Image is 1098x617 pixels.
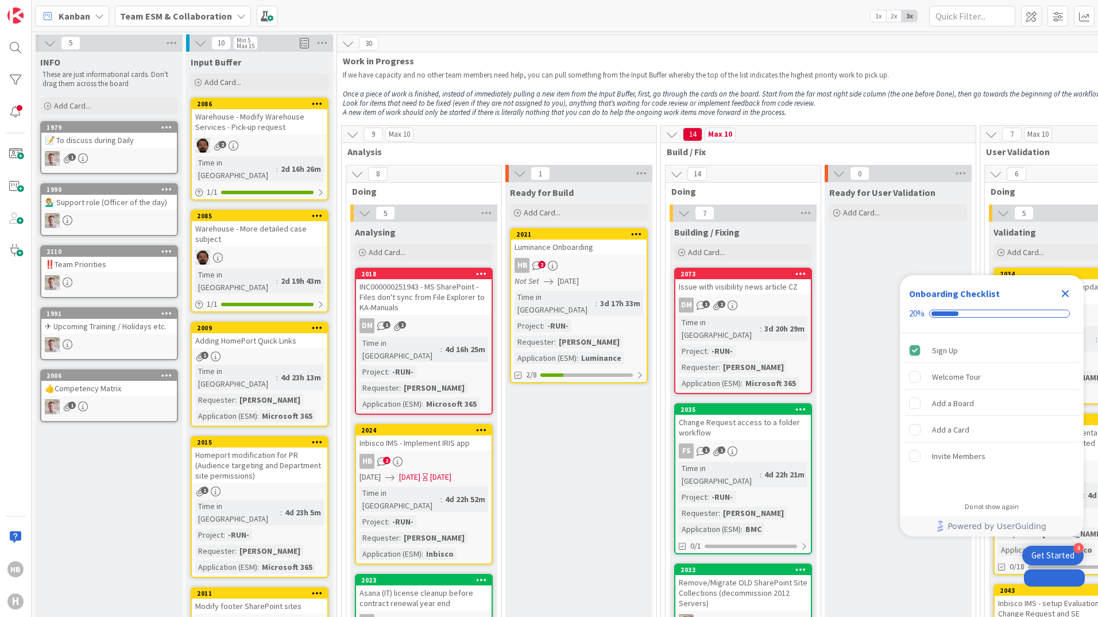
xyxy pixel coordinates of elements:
span: : [760,468,761,481]
div: 2073 [675,269,811,279]
div: Application (ESM) [195,561,257,573]
div: 2033 [675,565,811,575]
div: 2086Warehouse - Modify Warehouse Services - Pick-up request [192,99,327,134]
div: 2110‼️Team Priorities [41,246,177,272]
div: HB [515,258,529,273]
span: Ready for Build [510,187,574,198]
div: FS [675,444,811,458]
div: Issue with visibility news article CZ [675,279,811,294]
div: Checklist progress: 20% [909,308,1074,319]
div: 2085 [197,212,327,220]
div: 2018INC000000251943 - MS SharePoint - Files don't sync from File Explorer to KA-Manuals [356,269,492,315]
div: 2033 [681,566,811,574]
span: : [280,506,282,519]
div: 2011 [192,588,327,599]
span: : [388,515,389,528]
div: 2035 [681,406,811,414]
span: 30 [359,37,378,51]
div: Welcome Tour is incomplete. [904,364,1079,390]
div: 👍Competency Matrix [41,381,177,396]
div: 2015 [192,437,327,448]
span: : [235,545,237,557]
span: 0/18 [1010,561,1024,573]
div: 4d 22h 21m [761,468,807,481]
div: Inbisco [1062,543,1095,556]
em: Look for items that need to be fixed (even if they are not assigned to you), anything that’s wait... [343,98,815,108]
div: 2024 [356,425,492,435]
div: Application (ESM) [998,543,1060,556]
div: Time in [GEOGRAPHIC_DATA] [195,268,276,294]
span: : [257,410,259,422]
span: : [1060,543,1062,556]
div: Change Request access to a folder workflow [675,415,811,440]
div: Checklist Container [900,275,1084,537]
div: 1990 [47,186,177,194]
div: 💁🏼‍♂️ Support role (Officer of the day) [41,195,177,210]
span: 14 [683,128,702,141]
div: Warehouse - More detailed case subject [192,221,327,246]
span: : [257,561,259,573]
div: DM [356,318,492,333]
div: AC [192,138,327,153]
div: 2033Remove/Migrate OLD SharePoint Site Collections (decommission 2012 Servers) [675,565,811,611]
div: 2085Warehouse - More detailed case subject [192,211,327,246]
div: 2018 [361,270,492,278]
div: ✈ Upcoming Training / Holidays etc. [41,319,177,334]
div: Remove/Migrate OLD SharePoint Site Collections (decommission 2012 Servers) [675,575,811,611]
div: Requester [679,361,718,373]
a: Powered by UserGuiding [906,516,1078,537]
div: 1991 [41,308,177,319]
span: 2 [219,141,226,148]
span: Add Card... [204,77,241,87]
div: Luminance Onboarding [511,240,647,254]
div: 2006 [47,372,177,380]
span: 5 [376,206,395,220]
div: Project [195,529,223,541]
div: Max 15 [237,43,254,49]
div: Max 10 [1027,132,1049,137]
div: 2006 [41,371,177,381]
div: 2009Adding HomePort Quick Links [192,323,327,348]
span: : [422,547,423,560]
div: Max 10 [708,132,732,137]
div: Time in [GEOGRAPHIC_DATA] [679,316,760,341]
div: 2021 [516,230,647,238]
span: Analysis [347,146,642,157]
div: Get Started [1031,550,1074,561]
span: Validating [993,226,1036,238]
div: Rd [41,213,177,228]
div: INC000000251943 - MS SharePoint - Files don't sync from File Explorer to KA-Manuals [356,279,492,315]
div: Welcome Tour [932,370,981,384]
span: : [440,493,442,506]
span: 8 [368,167,388,181]
div: 4d 22h 52m [442,493,488,506]
div: 2021 [511,229,647,240]
span: : [577,352,578,364]
div: Requester [195,545,235,557]
div: Asana (IT) license cleanup before contract renewal year end [356,585,492,611]
img: Rd [45,337,60,352]
span: 1 [383,321,391,329]
span: : [718,507,720,519]
span: 0/1 [690,540,701,552]
span: 1x [871,10,886,22]
div: -RUN- [544,319,571,332]
div: Modify footer SharePoint sites [192,599,327,614]
img: Rd [45,399,60,414]
div: Checklist items [900,333,1084,495]
div: Time in [GEOGRAPHIC_DATA] [195,156,276,182]
span: : [276,163,278,175]
span: 9 [364,128,383,141]
div: 3d 17h 33m [597,297,643,310]
div: [PERSON_NAME] [556,336,623,348]
div: Time in [GEOGRAPHIC_DATA] [359,487,440,512]
span: 1 [201,352,208,359]
span: : [1083,489,1085,502]
div: Rd [41,275,177,290]
img: Visit kanbanzone.com [7,7,24,24]
span: 1 [531,167,550,180]
div: 4d 23h 5m [282,506,324,519]
span: : [1096,333,1097,345]
span: 1 [68,153,76,161]
div: Open Get Started checklist, remaining modules: 4 [1022,546,1084,565]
